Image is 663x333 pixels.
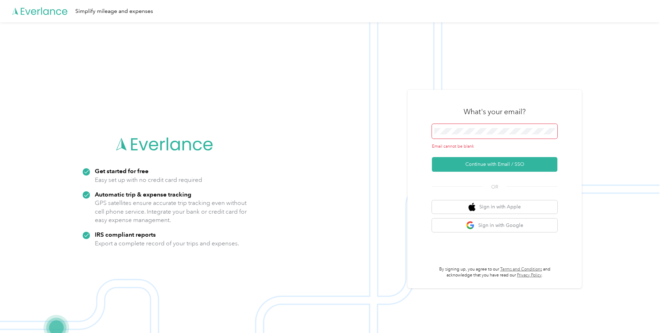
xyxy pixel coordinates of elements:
[95,191,191,198] strong: Automatic trip & expense tracking
[432,219,557,232] button: google logoSign in with Google
[432,143,557,150] div: Email cannot be blank
[517,273,542,278] a: Privacy Policy
[95,176,202,184] p: Easy set up with no credit card required
[95,167,148,175] strong: Get started for free
[95,239,239,248] p: Export a complete record of your trips and expenses.
[464,107,526,117] h3: What's your email?
[482,183,507,191] span: OR
[466,221,475,230] img: google logo
[432,200,557,214] button: apple logoSign in with Apple
[432,266,557,279] p: By signing up, you agree to our and acknowledge that you have read our .
[468,203,475,212] img: apple logo
[500,267,542,272] a: Terms and Conditions
[75,7,153,16] div: Simplify mileage and expenses
[95,199,247,224] p: GPS satellites ensure accurate trip tracking even without cell phone service. Integrate your bank...
[95,231,156,238] strong: IRS compliant reports
[432,157,557,172] button: Continue with Email / SSO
